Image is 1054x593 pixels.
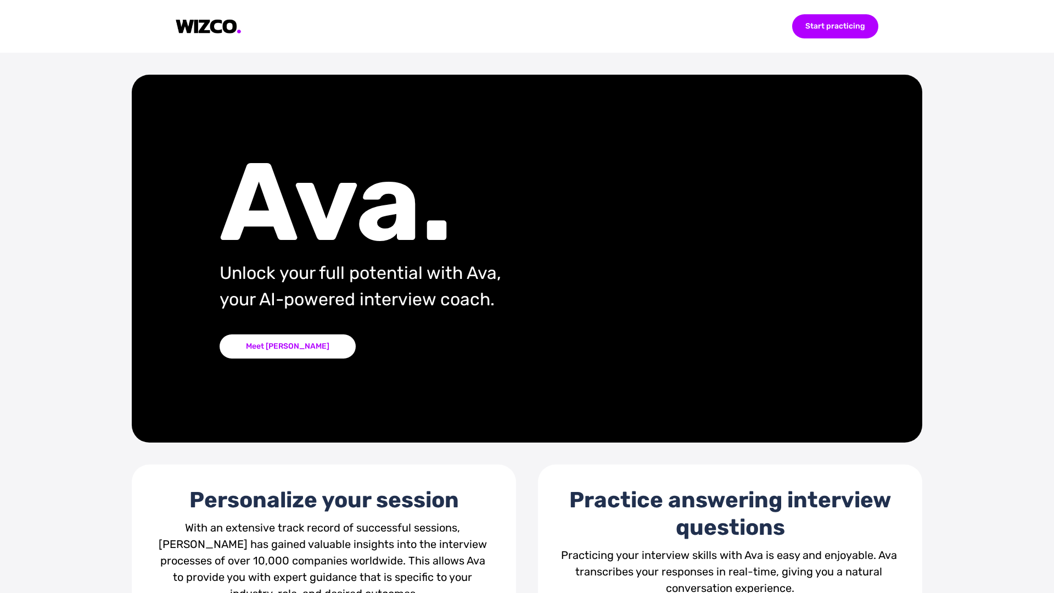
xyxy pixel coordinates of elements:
div: Start practicing [792,14,878,38]
div: Personalize your session [154,486,494,514]
div: Unlock your full potential with Ava, your AI-powered interview coach. [220,260,598,312]
div: Ava. [220,159,598,247]
div: Practice answering interview questions [560,486,900,541]
div: Meet [PERSON_NAME] [220,334,356,359]
img: logo [176,19,242,34]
